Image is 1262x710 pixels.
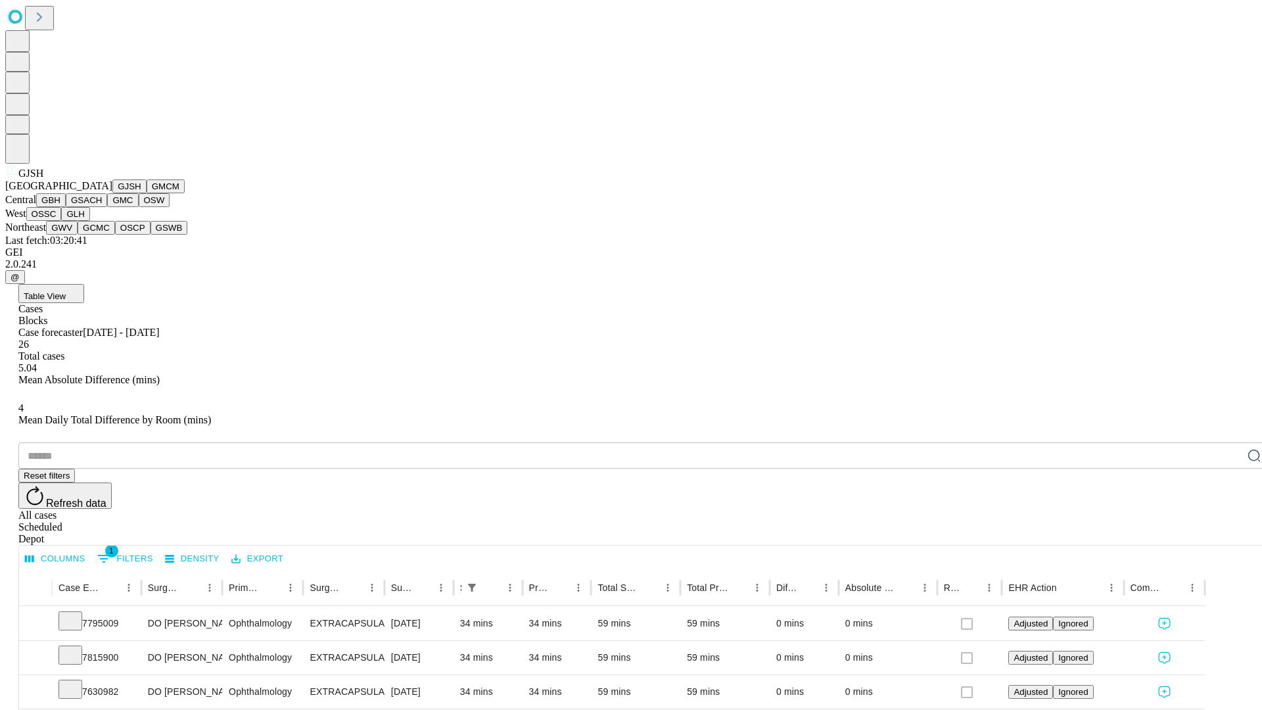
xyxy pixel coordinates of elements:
div: Comments [1131,582,1163,593]
span: GJSH [18,168,43,179]
div: 0 mins [776,675,832,709]
div: Case Epic Id [58,582,100,593]
span: Adjusted [1014,619,1048,628]
button: Sort [344,579,363,597]
div: Surgeon Name [148,582,181,593]
button: Menu [501,579,519,597]
span: Central [5,194,36,205]
button: Menu [817,579,835,597]
button: Sort [482,579,501,597]
button: Export [228,549,287,569]
button: Sort [962,579,980,597]
button: Menu [200,579,219,597]
div: 1 active filter [463,579,481,597]
button: Refresh data [18,483,112,509]
div: 0 mins [776,641,832,674]
button: Expand [26,681,45,704]
div: 59 mins [687,675,763,709]
button: Sort [413,579,432,597]
div: 34 mins [529,641,585,674]
button: GLH [61,207,89,221]
span: Total cases [18,350,64,362]
span: Ignored [1058,687,1088,697]
div: EXTRACAPSULAR CATARACT REMOVAL WITH [MEDICAL_DATA] [310,607,377,640]
div: 0 mins [845,675,931,709]
button: Expand [26,647,45,670]
button: Adjusted [1008,651,1053,665]
div: Ophthalmology [229,675,296,709]
button: GCMC [78,221,115,235]
button: Reset filters [18,469,75,483]
div: 59 mins [597,607,674,640]
button: Sort [182,579,200,597]
button: Menu [569,579,588,597]
button: GMC [107,193,138,207]
div: Total Predicted Duration [687,582,728,593]
button: Show filters [94,548,156,569]
div: Absolute Difference [845,582,896,593]
div: EHR Action [1008,582,1056,593]
button: GSACH [66,193,107,207]
span: Reset filters [24,471,70,481]
button: Table View [18,284,84,303]
div: Ophthalmology [229,607,296,640]
div: Predicted In Room Duration [529,582,550,593]
button: Density [162,549,223,569]
span: Adjusted [1014,653,1048,663]
button: GBH [36,193,66,207]
button: Sort [1058,579,1077,597]
div: 59 mins [687,607,763,640]
button: Expand [26,613,45,636]
button: Show filters [463,579,481,597]
div: 59 mins [687,641,763,674]
button: Menu [432,579,450,597]
button: Sort [640,579,659,597]
div: 7795009 [58,607,135,640]
span: 26 [18,339,29,350]
button: Adjusted [1008,617,1053,630]
button: OSSC [26,207,62,221]
button: GWV [46,221,78,235]
div: 34 mins [529,675,585,709]
span: Northeast [5,222,46,233]
button: Sort [897,579,916,597]
button: Menu [281,579,300,597]
div: DO [PERSON_NAME] [148,641,216,674]
span: Ignored [1058,619,1088,628]
button: Menu [1183,579,1202,597]
div: 59 mins [597,675,674,709]
div: 0 mins [845,607,931,640]
span: 5.04 [18,362,37,373]
span: Adjusted [1014,687,1048,697]
button: Menu [120,579,138,597]
button: Menu [363,579,381,597]
div: 34 mins [460,607,516,640]
button: GJSH [112,179,147,193]
span: [DATE] - [DATE] [83,327,159,338]
button: @ [5,270,25,284]
div: EXTRACAPSULAR CATARACT REMOVAL WITH [MEDICAL_DATA] [310,675,377,709]
button: OSW [139,193,170,207]
span: Mean Absolute Difference (mins) [18,374,160,385]
span: 1 [105,544,118,557]
div: 0 mins [776,607,832,640]
button: Adjusted [1008,685,1053,699]
div: [DATE] [391,607,447,640]
button: Sort [799,579,817,597]
button: Sort [1165,579,1183,597]
div: Primary Service [229,582,262,593]
div: 34 mins [460,675,516,709]
button: Menu [916,579,934,597]
span: 4 [18,402,24,414]
button: Menu [980,579,998,597]
button: Menu [659,579,677,597]
div: [DATE] [391,675,447,709]
div: 7630982 [58,675,135,709]
span: Mean Daily Total Difference by Room (mins) [18,414,211,425]
button: Sort [263,579,281,597]
div: EXTRACAPSULAR CATARACT REMOVAL WITH [MEDICAL_DATA] [310,641,377,674]
button: Sort [551,579,569,597]
button: GSWB [151,221,188,235]
div: Ophthalmology [229,641,296,674]
div: 59 mins [597,641,674,674]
